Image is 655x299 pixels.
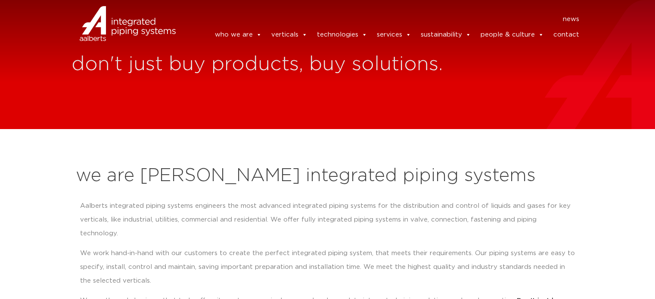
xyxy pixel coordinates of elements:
[80,247,575,288] p: We work hand-in-hand with our customers to create the perfect integrated piping system, that meet...
[189,12,580,26] nav: Menu
[377,26,411,43] a: services
[215,26,262,43] a: who we are
[76,166,580,186] h2: we are [PERSON_NAME] integrated piping systems
[421,26,471,43] a: sustainability
[271,26,307,43] a: verticals
[553,26,579,43] a: contact
[80,199,575,240] p: Aalberts integrated piping systems engineers the most advanced integrated piping systems for the ...
[563,12,579,26] a: news
[481,26,544,43] a: people & culture
[317,26,367,43] a: technologies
